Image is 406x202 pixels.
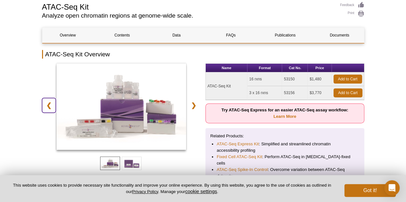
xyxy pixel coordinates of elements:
strong: Try ATAC-Seq Express for an easier ATAC-Seq assay workflow: [221,108,348,119]
a: ATAC-Seq Kit [56,63,186,152]
img: ATAC-Seq Kit [56,63,186,150]
th: Price [308,64,332,72]
a: Documents [314,28,365,43]
th: Cat No. [282,64,308,72]
button: cookie settings [185,189,217,194]
a: FAQs [205,28,256,43]
td: 53156 [282,86,308,100]
td: 3 x 16 rxns [247,86,282,100]
a: ❮ [42,98,56,113]
a: Add to Cart [333,88,362,97]
a: Learn More [273,114,296,119]
td: $3,770 [308,86,332,100]
a: Privacy Policy [132,189,158,194]
li: : Overcome variation between ATAC-Seq datasets [217,166,353,179]
h2: ATAC-Seq Kit Overview [42,50,364,59]
a: ATAC-Seq Express Kit [217,141,259,147]
button: Got it! [344,184,396,197]
div: Open Intercom Messenger [384,180,400,196]
a: ❯ [187,98,201,113]
th: Format [247,64,282,72]
a: ATAC-Seq Spike-In Control [217,166,268,173]
td: 53150 [282,72,308,86]
td: $1,480 [308,72,332,86]
a: Contents [97,28,148,43]
a: Publications [260,28,311,43]
td: ATAC-Seq Kit [206,72,247,100]
h2: Analyze open chromatin regions at genome-wide scale. [42,13,334,19]
td: 16 rxns [247,72,282,86]
li: : Perform ATAC-Seq in [MEDICAL_DATA]-fixed cells [217,154,353,166]
a: Overview [42,28,93,43]
p: This website uses cookies to provide necessary site functionality and improve your online experie... [10,182,334,195]
h1: ATAC-Seq Kit [42,2,334,11]
li: : Simplified and streamlined chromatin accessibility profiling [217,141,353,154]
p: Related Products: [210,133,359,139]
a: Fixed Cell ATAC-Seq Kit [217,154,262,160]
a: Feedback [340,2,364,9]
th: Name [206,64,247,72]
a: Add to Cart [333,75,362,84]
a: Data [151,28,202,43]
a: Print [340,10,364,17]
